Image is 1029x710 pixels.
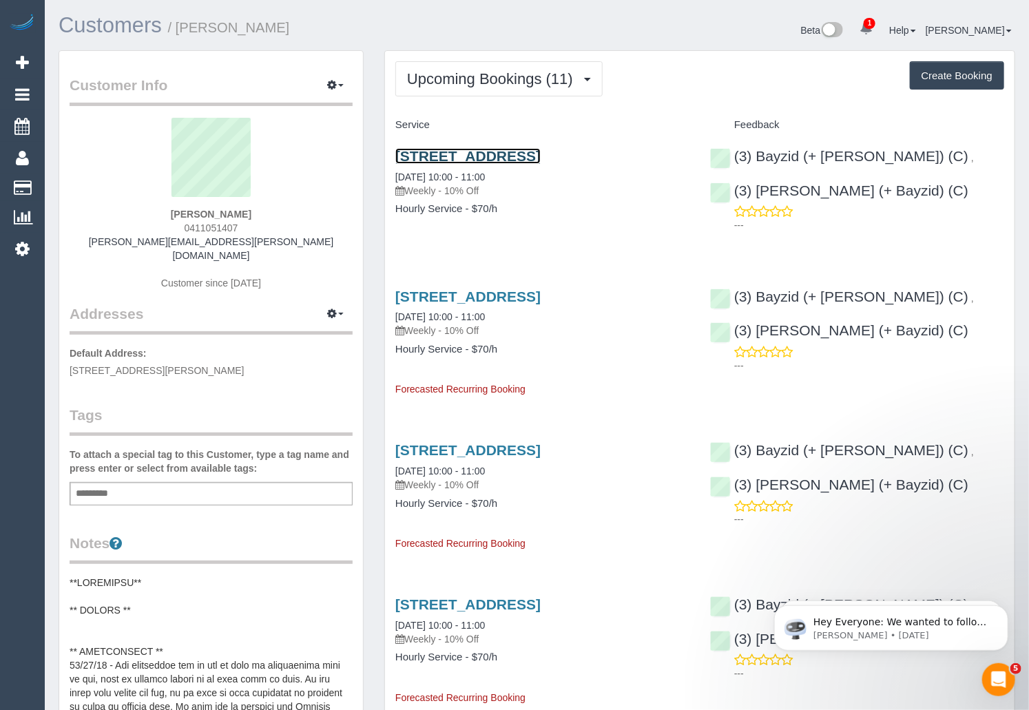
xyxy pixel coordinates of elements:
[710,148,968,164] a: (3) Bayzid (+ [PERSON_NAME]) (C)
[734,359,1004,373] p: ---
[70,448,353,475] label: To attach a special tag to this Customer, type a tag name and press enter or select from availabl...
[710,182,968,198] a: (3) [PERSON_NAME] (+ Bayzid) (C)
[710,322,968,338] a: (3) [PERSON_NAME] (+ Bayzid) (C)
[60,53,238,65] p: Message from Ellie, sent 1w ago
[395,203,689,215] h4: Hourly Service - $70/h
[407,70,580,87] span: Upcoming Bookings (11)
[734,512,1004,526] p: ---
[395,498,689,510] h4: Hourly Service - $70/h
[853,14,880,44] a: 1
[971,152,974,163] span: ,
[70,405,353,436] legend: Tags
[395,311,485,322] a: [DATE] 10:00 - 11:00
[60,40,236,188] span: Hey Everyone: We wanted to follow up and let you know we have been closely monitoring the account...
[395,119,689,131] h4: Service
[395,692,526,703] span: Forecasted Recurring Booking
[910,61,1004,90] button: Create Booking
[801,25,844,36] a: Beta
[185,222,238,233] span: 0411051407
[734,667,1004,680] p: ---
[395,184,689,198] p: Weekly - 10% Off
[395,620,485,631] a: [DATE] 10:00 - 11:00
[710,119,1004,131] h4: Feedback
[710,442,968,458] a: (3) Bayzid (+ [PERSON_NAME]) (C)
[171,209,251,220] strong: [PERSON_NAME]
[395,289,541,304] a: [STREET_ADDRESS]
[395,344,689,355] h4: Hourly Service - $70/h
[971,446,974,457] span: ,
[70,75,353,106] legend: Customer Info
[982,663,1015,696] iframe: Intercom live chat
[395,61,603,96] button: Upcoming Bookings (11)
[395,442,541,458] a: [STREET_ADDRESS]
[89,236,334,261] a: [PERSON_NAME][EMAIL_ADDRESS][PERSON_NAME][DOMAIN_NAME]
[820,22,843,40] img: New interface
[70,346,147,360] label: Default Address:
[395,478,689,492] p: Weekly - 10% Off
[168,20,290,35] small: / [PERSON_NAME]
[395,384,526,395] span: Forecasted Recurring Booking
[395,632,689,646] p: Weekly - 10% Off
[70,365,245,376] span: [STREET_ADDRESS][PERSON_NAME]
[395,324,689,337] p: Weekly - 10% Off
[395,651,689,663] h4: Hourly Service - $70/h
[864,18,875,29] span: 1
[161,278,261,289] span: Customer since [DATE]
[1010,663,1021,674] span: 5
[395,596,541,612] a: [STREET_ADDRESS]
[395,466,485,477] a: [DATE] 10:00 - 11:00
[710,289,968,304] a: (3) Bayzid (+ [PERSON_NAME]) (C)
[926,25,1012,36] a: [PERSON_NAME]
[734,218,1004,232] p: ---
[8,14,36,33] img: Automaid Logo
[395,171,485,182] a: [DATE] 10:00 - 11:00
[971,293,974,304] span: ,
[59,13,162,37] a: Customers
[395,538,526,549] span: Forecasted Recurring Booking
[70,533,353,564] legend: Notes
[395,148,541,164] a: [STREET_ADDRESS]
[889,25,916,36] a: Help
[710,477,968,492] a: (3) [PERSON_NAME] (+ Bayzid) (C)
[753,576,1029,673] iframe: Intercom notifications message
